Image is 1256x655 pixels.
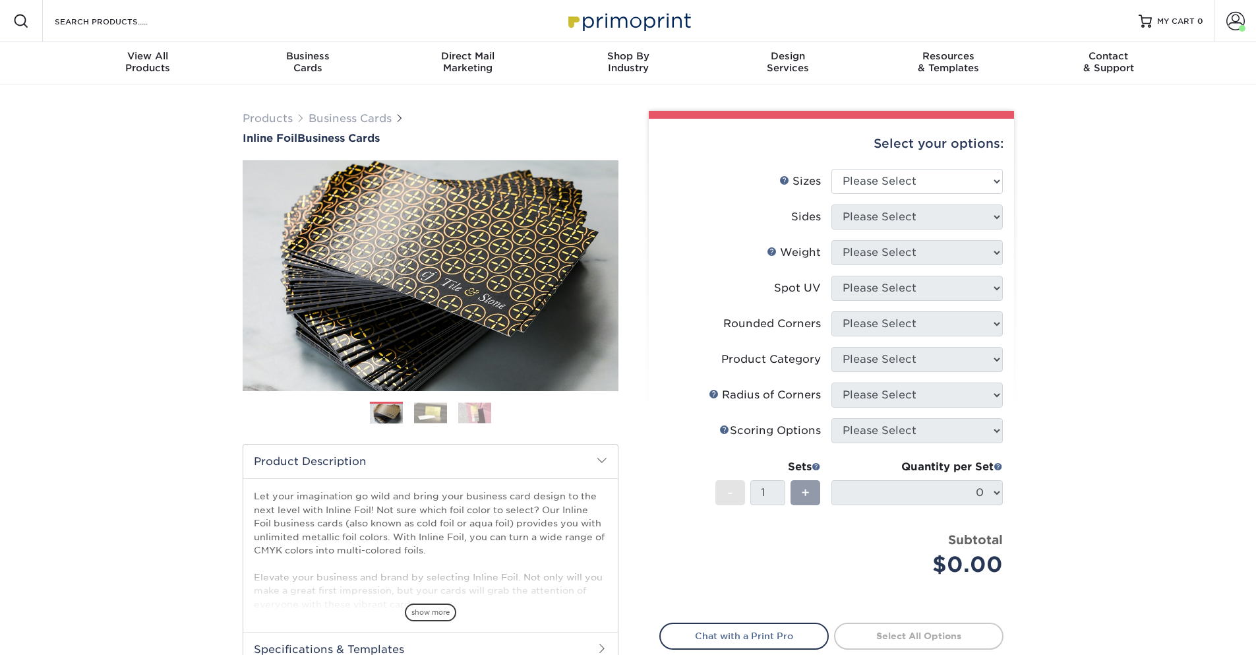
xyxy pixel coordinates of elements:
div: Rounded Corners [723,316,821,332]
a: Direct MailMarketing [388,42,548,84]
span: Direct Mail [388,50,548,62]
a: Products [243,112,293,125]
div: Products [68,50,228,74]
a: View AllProducts [68,42,228,84]
div: Quantity per Set [831,459,1003,475]
div: Industry [548,50,708,74]
span: Inline Foil [243,132,297,144]
div: Marketing [388,50,548,74]
div: Product Category [721,352,821,367]
div: & Templates [868,50,1029,74]
span: show more [405,604,456,621]
img: Business Cards 03 [458,402,491,423]
span: Contact [1029,50,1189,62]
a: Inline FoilBusiness Cards [243,132,618,144]
a: Contact& Support [1029,42,1189,84]
input: SEARCH PRODUCTS..... [53,13,182,29]
div: $0.00 [841,549,1003,580]
span: Design [708,50,868,62]
a: Shop ByIndustry [548,42,708,84]
a: BusinessCards [227,42,388,84]
strong: Subtotal [948,532,1003,547]
span: Business [227,50,388,62]
img: Business Cards 02 [414,402,447,423]
span: 0 [1197,16,1203,26]
div: Services [708,50,868,74]
div: Radius of Corners [709,387,821,403]
span: Resources [868,50,1029,62]
div: Cards [227,50,388,74]
div: Sets [715,459,821,475]
div: Weight [767,245,821,261]
h2: Product Description [243,445,618,478]
a: Select All Options [834,623,1003,649]
div: Scoring Options [719,423,821,439]
h1: Business Cards [243,132,618,144]
a: Business Cards [309,112,392,125]
span: Shop By [548,50,708,62]
a: Chat with a Print Pro [659,623,829,649]
img: Primoprint [562,7,694,35]
img: Inline Foil 01 [243,88,618,464]
div: & Support [1029,50,1189,74]
div: Spot UV [774,280,821,296]
a: DesignServices [708,42,868,84]
div: Sides [791,209,821,225]
span: - [727,483,733,503]
span: View All [68,50,228,62]
span: MY CART [1157,16,1195,27]
div: Select your options: [659,119,1003,169]
div: Sizes [779,173,821,189]
a: Resources& Templates [868,42,1029,84]
span: + [801,483,810,503]
img: Business Cards 01 [370,397,403,430]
